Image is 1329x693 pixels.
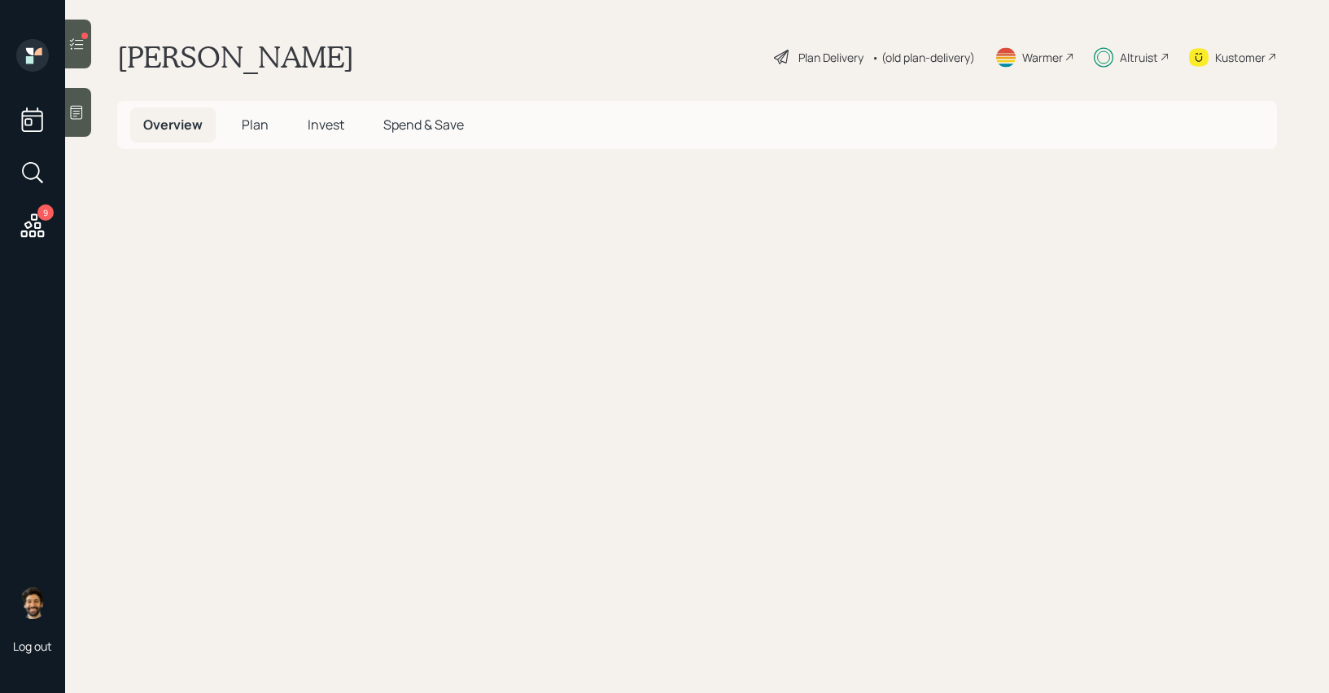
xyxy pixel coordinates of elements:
[798,49,863,66] div: Plan Delivery
[1215,49,1266,66] div: Kustomer
[13,638,52,654] div: Log out
[242,116,269,134] span: Plan
[16,586,49,619] img: eric-schwartz-headshot.png
[383,116,464,134] span: Spend & Save
[1120,49,1158,66] div: Altruist
[143,116,203,134] span: Overview
[37,204,54,221] div: 9
[308,116,344,134] span: Invest
[117,39,354,75] h1: [PERSON_NAME]
[1022,49,1063,66] div: Warmer
[872,49,975,66] div: • (old plan-delivery)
